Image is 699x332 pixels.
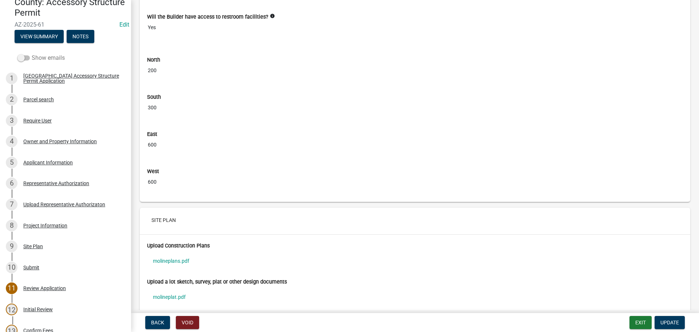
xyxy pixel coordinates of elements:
[15,30,64,43] button: View Summary
[147,169,159,174] label: West
[119,21,129,28] wm-modal-confirm: Edit Application Number
[67,30,94,43] button: Notes
[147,289,683,305] a: molineplat.pdf
[146,214,182,227] button: Site Plan
[23,244,43,249] div: Site Plan
[119,21,129,28] a: Edit
[147,253,683,269] a: molineplans.pdf
[23,73,119,83] div: [GEOGRAPHIC_DATA] Accessory Structure Permit Application
[6,199,17,210] div: 7
[23,307,53,312] div: Initial Review
[23,181,89,186] div: Representative Authorization
[6,73,17,84] div: 1
[23,202,105,207] div: Upload Representative Authorizaton
[151,320,164,325] span: Back
[6,157,17,168] div: 5
[270,13,275,19] i: info
[17,54,65,62] label: Show emails
[176,316,199,329] button: Void
[6,220,17,231] div: 8
[23,139,97,144] div: Owner and Property Information
[6,177,17,189] div: 6
[67,34,94,40] wm-modal-confirm: Notes
[6,136,17,147] div: 4
[15,34,64,40] wm-modal-confirm: Summary
[655,316,685,329] button: Update
[147,15,268,20] label: Will the Builder have access to restroom facilities?
[660,320,679,325] span: Update
[6,304,17,315] div: 12
[147,243,210,249] label: Upload Construction Plans
[145,316,170,329] button: Back
[147,280,287,285] label: Upload a lot sketch, survey, plat or other design documents
[23,265,39,270] div: Submit
[629,316,652,329] button: Exit
[147,132,157,137] label: East
[23,97,54,102] div: Parcel search
[6,94,17,105] div: 2
[6,282,17,294] div: 11
[6,262,17,273] div: 10
[23,286,66,291] div: Review Application
[23,223,67,228] div: Project Information
[23,160,73,165] div: Applicant Information
[6,115,17,126] div: 3
[15,21,116,28] span: AZ-2025-61
[147,95,161,100] label: South
[23,118,52,123] div: Require User
[147,58,160,63] label: North
[6,241,17,252] div: 9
